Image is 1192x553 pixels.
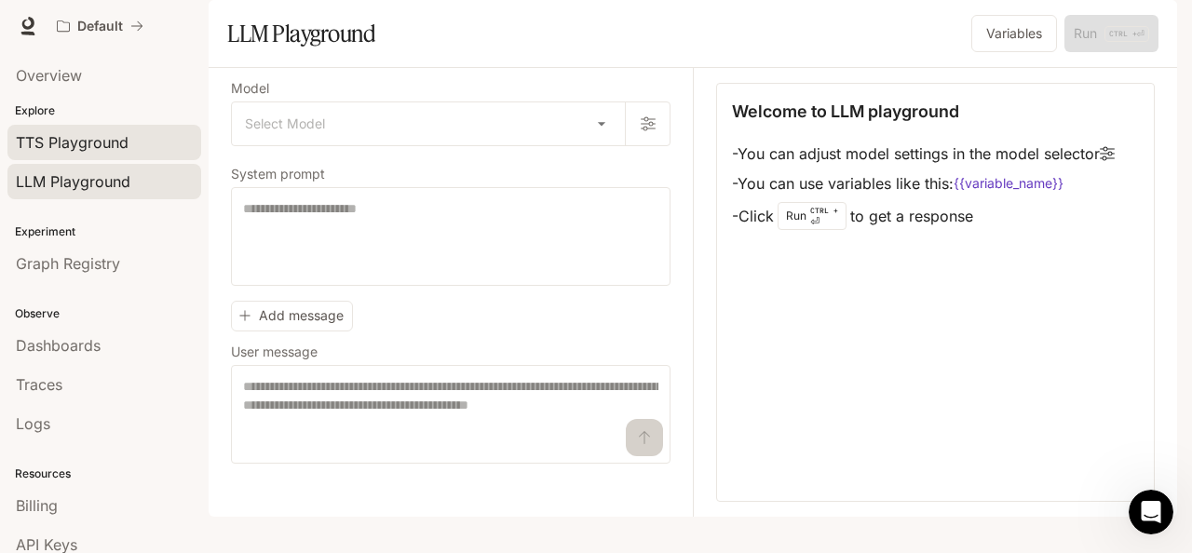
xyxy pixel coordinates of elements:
[231,168,325,181] p: System prompt
[810,205,838,227] p: ⏎
[231,301,353,331] button: Add message
[732,169,1115,198] li: - You can use variables like this:
[231,82,269,95] p: Model
[732,139,1115,169] li: - You can adjust model settings in the model selector
[231,345,318,358] p: User message
[778,202,847,230] div: Run
[227,15,375,52] h1: LLM Playground
[77,19,123,34] p: Default
[232,102,625,145] div: Select Model
[1129,490,1173,534] iframe: Intercom live chat
[48,7,152,45] button: All workspaces
[245,115,325,133] span: Select Model
[732,198,1115,234] li: - Click to get a response
[954,174,1063,193] code: {{variable_name}}
[810,205,838,216] p: CTRL +
[732,99,959,124] p: Welcome to LLM playground
[971,15,1057,52] button: Variables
